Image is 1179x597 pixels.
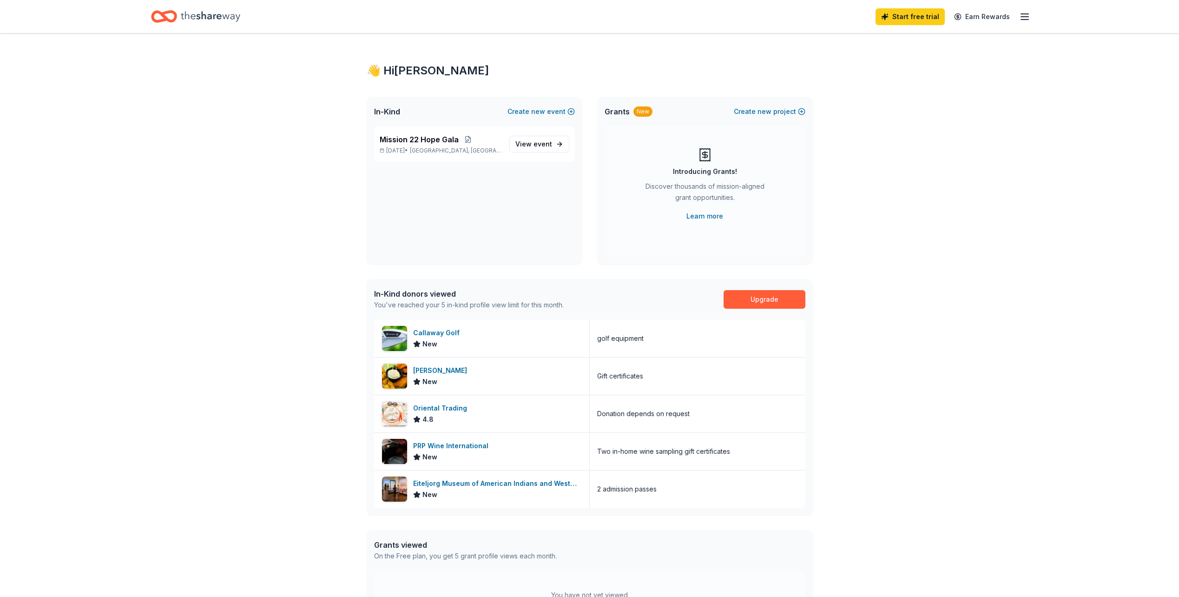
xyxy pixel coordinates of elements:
span: new [757,106,771,117]
span: New [422,376,437,387]
button: Createnewproject [734,106,805,117]
div: 👋 Hi [PERSON_NAME] [367,63,813,78]
div: Eiteljorg Museum of American Indians and Western Art [413,478,582,489]
div: New [633,106,652,117]
div: golf equipment [597,333,644,344]
span: new [531,106,545,117]
span: event [534,140,552,148]
span: [GEOGRAPHIC_DATA], [GEOGRAPHIC_DATA] [410,147,501,154]
img: Image for Callaway Golf [382,326,407,351]
div: Donation depends on request [597,408,690,419]
a: Start free trial [876,8,945,25]
div: [PERSON_NAME] [413,365,471,376]
div: You've reached your 5 in-kind profile view limit for this month. [374,299,564,311]
div: Callaway Golf [413,327,463,338]
div: Two in-home wine sampling gift certificates [597,446,730,457]
span: Grants [605,106,630,117]
div: In-Kind donors viewed [374,288,564,299]
div: Grants viewed [374,539,557,551]
span: 4.8 [422,414,434,425]
a: Earn Rewards [948,8,1015,25]
div: On the Free plan, you get 5 grant profile views each month. [374,551,557,562]
div: Oriental Trading [413,403,471,414]
div: Gift certificates [597,371,643,382]
span: View [515,139,552,150]
div: 2 admission passes [597,484,657,495]
a: Home [151,6,240,27]
span: New [422,489,437,500]
img: Image for PRP Wine International [382,439,407,464]
p: [DATE] • [380,147,502,154]
img: Image for Eiteljorg Museum of American Indians and Western Art [382,477,407,502]
img: Image for Muldoon's [382,364,407,389]
a: Upgrade [724,290,805,309]
a: Learn more [686,211,723,222]
a: View event [509,136,569,153]
img: Image for Oriental Trading [382,401,407,426]
div: PRP Wine International [413,440,492,451]
span: New [422,338,437,350]
span: In-Kind [374,106,400,117]
div: Discover thousands of mission-aligned grant opportunities. [642,181,768,207]
div: Introducing Grants! [673,166,737,177]
span: New [422,451,437,463]
span: Mission 22 Hope Gala [380,134,459,145]
button: Createnewevent [507,106,575,117]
